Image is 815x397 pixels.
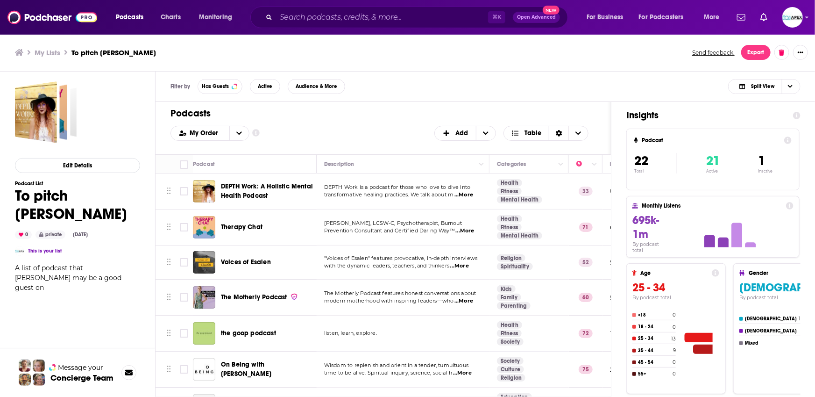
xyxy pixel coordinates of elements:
h1: To pitch [PERSON_NAME] [15,187,140,223]
img: User Profile [782,7,803,28]
span: Toggle select row [180,258,188,267]
h4: 35 - 44 [638,348,671,354]
span: [PERSON_NAME], LCSW-C, Psychotherapist, Burnout [324,220,462,226]
div: [DATE] [69,231,92,238]
span: Logged in as Apex [782,7,803,28]
p: 33 [579,187,593,196]
div: private [35,231,65,239]
span: 21 [706,153,720,169]
p: 290k-432k [610,366,640,374]
p: 5.4k-8k [610,259,631,267]
img: Therapy Chat [193,216,215,238]
a: Kids [497,285,516,293]
button: open menu [580,10,635,25]
h4: By podcast total [632,241,671,253]
a: Voices of Esalen [221,258,271,267]
h4: 55+ [638,371,671,377]
span: 695k-1m [632,213,659,241]
span: modern motherhood with inspiring leaders—who [324,297,454,304]
img: Voices of Esalen [193,251,215,274]
a: DEPTH Work: A Holistic Mental Health Podcast [221,182,313,201]
span: New [543,6,560,14]
div: Sort Direction [549,126,568,140]
div: Search podcasts, credits, & more... [259,7,577,28]
span: Wisdom to replenish and orient in a tender, tumultuous [324,362,468,368]
a: This is your list [28,248,62,254]
span: Monitoring [199,11,232,24]
a: Culture [497,366,524,373]
span: Add [456,130,468,137]
span: Toggle select row [180,187,188,195]
span: time to be alive. Spiritual inquiry, science, social h [324,369,452,376]
a: Society [497,338,524,346]
span: For Business [587,11,624,24]
p: Inactive [758,169,772,173]
button: Open AdvancedNew [513,12,560,23]
h4: 19 [799,316,803,322]
span: Open Advanced [517,15,556,20]
a: Health [497,321,522,329]
div: Podcast [193,159,215,170]
img: Podchaser - Follow, Share and Rate Podcasts [7,8,97,26]
a: On Being with [PERSON_NAME] [221,360,313,379]
a: Religion [497,374,525,382]
img: verified Badge [291,293,298,301]
span: listen, learn, explore. [324,330,377,336]
img: Sydney Profile [19,360,31,372]
img: On Being with Krista Tippett [193,358,215,381]
h4: 0 [673,359,676,365]
button: open menu [171,130,229,137]
span: transformative healing practices. We talk about m [324,191,454,198]
button: Column Actions [589,159,600,170]
p: Under 1.7k [610,188,640,195]
button: Show More Button [793,45,808,60]
a: Family [497,294,521,301]
button: Send feedback. [689,49,737,57]
span: More [704,11,720,24]
img: the goop podcast [193,322,215,345]
a: Fitness [497,188,522,195]
button: Move [166,184,172,198]
h3: Filter by [170,83,190,90]
h2: Choose View [503,126,589,141]
img: Apex Photo Studios [15,246,24,256]
p: 72 [579,329,593,338]
span: ...More [454,191,473,199]
button: open menu [697,10,731,25]
button: Move [166,326,172,340]
h3: Concierge Team [50,373,113,383]
button: Column Actions [476,159,487,170]
h4: 9 [673,347,676,354]
span: The Motherly Podcast features honest conversations about [324,290,476,296]
button: Move [166,255,172,269]
div: 0 [15,231,32,239]
button: Move [166,220,172,234]
button: Move [166,290,172,304]
span: Charts [161,11,181,24]
a: Show additional information [252,129,260,137]
h4: Podcast [642,137,780,144]
span: Has Guests [202,84,229,89]
img: Barbara Profile [33,374,45,386]
span: Toggle select row [180,223,188,231]
span: ...More [453,369,472,377]
h4: 0 [673,324,676,330]
button: open menu [109,10,156,25]
a: the goop podcast [221,329,276,338]
span: with the dynamic leaders, teachers, and thinkers [324,262,449,269]
span: DEPTH Work: A Holistic Mental Health Podcast [221,182,313,200]
p: 71 [579,223,593,232]
img: Jules Profile [33,360,45,372]
span: Toggle select row [180,293,188,302]
button: Active [250,79,280,94]
p: Active [706,169,720,173]
a: To pitch Loren [15,81,77,143]
input: Search podcasts, credits, & more... [276,10,488,25]
img: DEPTH Work: A Holistic Mental Health Podcast [193,180,215,202]
span: My Order [190,130,222,137]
